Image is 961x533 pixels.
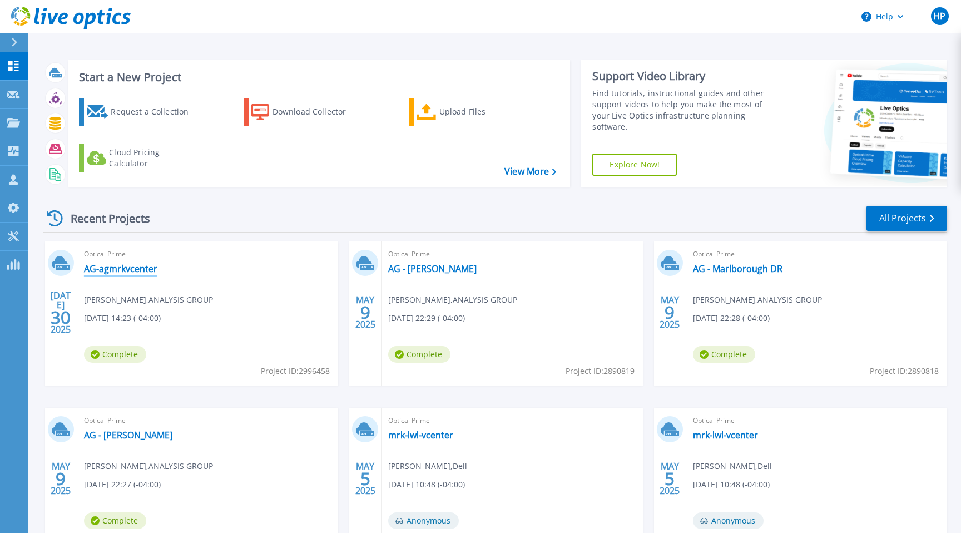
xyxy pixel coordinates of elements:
[693,346,755,363] span: Complete
[355,292,376,333] div: MAY 2025
[566,365,635,377] span: Project ID: 2890819
[659,292,680,333] div: MAY 2025
[79,144,203,172] a: Cloud Pricing Calculator
[933,12,945,21] span: HP
[693,263,782,274] a: AG - Marlborough DR
[693,512,764,529] span: Anonymous
[84,294,213,306] span: [PERSON_NAME] , ANALYSIS GROUP
[388,346,450,363] span: Complete
[84,430,172,441] a: AG - [PERSON_NAME]
[665,474,675,483] span: 5
[439,101,528,123] div: Upload Files
[111,101,200,123] div: Request a Collection
[665,308,675,317] span: 9
[51,313,71,322] span: 30
[870,365,939,377] span: Project ID: 2890818
[693,294,822,306] span: [PERSON_NAME] , ANALYSIS GROUP
[693,248,940,260] span: Optical Prime
[261,365,330,377] span: Project ID: 2996458
[504,166,556,177] a: View More
[50,292,71,333] div: [DATE] 2025
[56,474,66,483] span: 9
[244,98,368,126] a: Download Collector
[388,512,459,529] span: Anonymous
[84,460,213,472] span: [PERSON_NAME] , ANALYSIS GROUP
[693,478,770,491] span: [DATE] 10:48 (-04:00)
[84,512,146,529] span: Complete
[79,98,203,126] a: Request a Collection
[84,312,161,324] span: [DATE] 14:23 (-04:00)
[693,460,772,472] span: [PERSON_NAME] , Dell
[360,308,370,317] span: 9
[693,430,758,441] a: mrk-lwl-vcenter
[693,414,940,427] span: Optical Prime
[693,312,770,324] span: [DATE] 22:28 (-04:00)
[84,263,157,274] a: AG-agmrkvcenter
[388,414,636,427] span: Optical Prime
[388,294,517,306] span: [PERSON_NAME] , ANALYSIS GROUP
[388,430,453,441] a: mrk-lwl-vcenter
[388,312,465,324] span: [DATE] 22:29 (-04:00)
[388,248,636,260] span: Optical Prime
[84,346,146,363] span: Complete
[360,474,370,483] span: 5
[388,478,465,491] span: [DATE] 10:48 (-04:00)
[592,69,777,83] div: Support Video Library
[409,98,533,126] a: Upload Files
[84,248,331,260] span: Optical Prime
[79,71,556,83] h3: Start a New Project
[109,147,198,169] div: Cloud Pricing Calculator
[84,414,331,427] span: Optical Prime
[388,460,467,472] span: [PERSON_NAME] , Dell
[84,478,161,491] span: [DATE] 22:27 (-04:00)
[866,206,947,231] a: All Projects
[273,101,361,123] div: Download Collector
[592,154,677,176] a: Explore Now!
[355,458,376,499] div: MAY 2025
[592,88,777,132] div: Find tutorials, instructional guides and other support videos to help you make the most of your L...
[43,205,165,232] div: Recent Projects
[659,458,680,499] div: MAY 2025
[50,458,71,499] div: MAY 2025
[388,263,477,274] a: AG - [PERSON_NAME]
